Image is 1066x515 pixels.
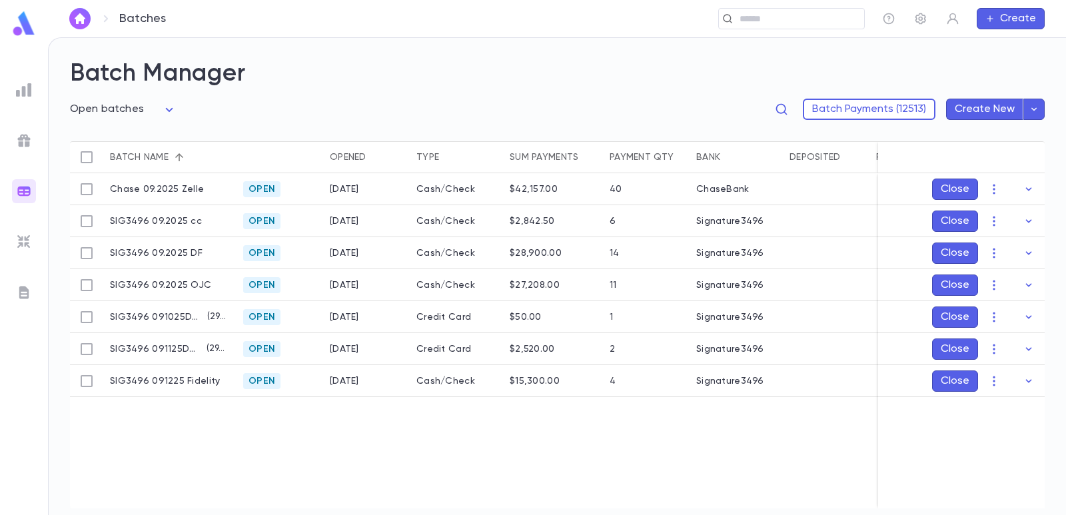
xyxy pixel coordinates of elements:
div: 9/2/2025 [330,280,359,290]
div: Signature3496 [696,376,764,386]
div: Cash/Check [410,269,503,301]
div: Deposited [783,141,869,173]
div: Sum payments [503,141,603,173]
div: Recorded [869,141,956,173]
div: 14 [610,248,620,258]
div: Cash/Check [410,365,503,397]
span: Open [243,344,280,354]
h2: Batch Manager [70,59,1045,89]
span: Open [243,280,280,290]
div: Batch name [103,141,237,173]
div: ChaseBank [696,184,750,195]
div: $28,900.00 [510,248,562,258]
div: Cash/Check [410,173,503,205]
div: Payment qty [603,141,690,173]
div: Signature3496 [696,216,764,227]
div: Sum payments [510,141,578,173]
div: Cash/Check [410,205,503,237]
div: 9/10/2025 [330,312,359,322]
p: Chase 09.2025 Zelle [110,184,204,195]
p: ( 2946 ) [202,310,230,324]
p: SIG3496 09.2025 cc [110,216,202,227]
div: 9/4/2025 [330,216,359,227]
img: home_white.a664292cf8c1dea59945f0da9f25487c.svg [72,13,88,24]
p: SIG3496 09.2025 OJC [110,280,211,290]
button: Close [932,211,978,232]
button: Close [932,274,978,296]
div: $42,157.00 [510,184,558,195]
img: letters_grey.7941b92b52307dd3b8a917253454ce1c.svg [16,284,32,300]
div: $2,842.50 [510,216,555,227]
p: SIG3496 091025DMFcc [110,312,202,322]
p: SIG3496 091125DMFcc [110,344,201,354]
div: Bank [690,141,783,173]
p: SIG3496 09.2025 DF [110,248,203,258]
div: Credit Card [410,301,503,333]
div: 9/1/2025 [330,184,359,195]
div: $2,520.00 [510,344,555,354]
p: Batches [119,11,166,26]
div: 9/11/2025 [330,344,359,354]
div: 4 [610,376,616,386]
div: Deposited [790,141,841,173]
div: 9/11/2025 [330,376,359,386]
span: Open [243,184,280,195]
div: Type [410,141,503,173]
div: 40 [610,184,622,195]
div: Signature3496 [696,248,764,258]
div: 11 [610,280,617,290]
span: Open batches [70,104,144,115]
div: 6 [610,216,616,227]
div: Signature3496 [696,312,764,322]
span: Open [243,248,280,258]
div: Recorded [876,141,927,173]
p: ( 2947 ) [201,342,230,356]
button: Batch Payments (12513) [803,99,935,120]
span: Open [243,216,280,227]
span: Open [243,312,280,322]
div: Bank [696,141,720,173]
img: campaigns_grey.99e729a5f7ee94e3726e6486bddda8f1.svg [16,133,32,149]
div: Batch name [110,141,169,173]
img: imports_grey.530a8a0e642e233f2baf0ef88e8c9fcb.svg [16,234,32,250]
img: reports_grey.c525e4749d1bce6a11f5fe2a8de1b229.svg [16,82,32,98]
div: Credit Card [410,333,503,365]
button: Close [932,338,978,360]
div: 1 [610,312,613,322]
div: $15,300.00 [510,376,560,386]
button: Sort [169,147,190,168]
div: Payment qty [610,141,674,173]
button: Close [932,243,978,264]
p: SIG3496 091225 Fidelity [110,376,220,386]
button: Create New [946,99,1023,120]
div: Opened [323,141,410,173]
div: Cash/Check [410,237,503,269]
div: Type [416,141,439,173]
button: Create [977,8,1045,29]
div: 9/1/2025 [330,248,359,258]
img: batches_gradient.0a22e14384a92aa4cd678275c0c39cc4.svg [16,183,32,199]
button: Close [932,179,978,200]
div: Signature3496 [696,344,764,354]
button: Close [932,370,978,392]
div: 2 [610,344,615,354]
button: Close [932,306,978,328]
div: $27,208.00 [510,280,560,290]
div: Open batches [70,99,177,120]
div: Opened [330,141,366,173]
span: Open [243,376,280,386]
div: $50.00 [510,312,542,322]
div: Signature3496 [696,280,764,290]
img: logo [11,11,37,37]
